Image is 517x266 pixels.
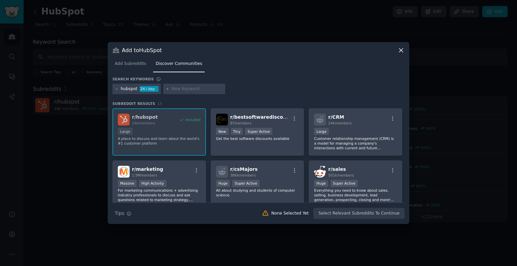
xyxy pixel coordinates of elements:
[132,166,163,172] span: r/ marketing
[230,173,256,177] span: 386k members
[314,128,329,135] div: Large
[216,136,299,141] p: Get the best software discounts available
[328,173,354,177] span: 501k members
[172,86,223,92] input: New Keyword
[232,180,260,187] div: Super Active
[328,121,351,125] span: 24k members
[230,121,251,125] span: 87 members
[140,86,159,92] div: 24 / day
[118,166,130,178] img: marketing
[230,166,258,172] span: r/ csMajors
[118,188,201,202] p: For marketing communications + advertising industry professionals to discuss and ask questions re...
[231,128,243,135] div: Tiny
[314,188,397,202] p: Everything you need to know about sales, selling, business development, lead generation, prospect...
[112,77,154,81] h3: Search keywords
[314,180,328,187] div: Huge
[314,166,326,178] img: sales
[122,47,162,54] h3: Add to HubSpot
[245,128,272,135] div: Super Active
[216,180,230,187] div: Huge
[121,86,138,92] div: hubspot
[112,101,155,106] span: Subreddit Results
[216,188,299,197] p: All about studying and students of computer science.
[112,207,134,219] button: Tips
[271,211,309,217] div: None Selected Yet
[139,180,166,187] div: High Activity
[328,166,346,172] span: r/ sales
[216,114,228,125] img: bestsoftwarediscounts
[118,180,137,187] div: Massive
[158,102,162,106] span: 15
[328,114,344,120] span: r/ CRM
[331,180,358,187] div: Super Active
[115,210,124,217] span: Tips
[230,114,295,120] span: r/ bestsoftwarediscounts
[115,61,146,67] span: Add Subreddits
[156,61,202,67] span: Discover Communities
[112,59,148,72] a: Add Subreddits
[314,136,397,150] p: Customer relationship management (CRM) is a model for managing a company's interactions with curr...
[132,173,158,177] span: 1.9M members
[153,59,204,72] a: Discover Communities
[216,128,229,135] div: New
